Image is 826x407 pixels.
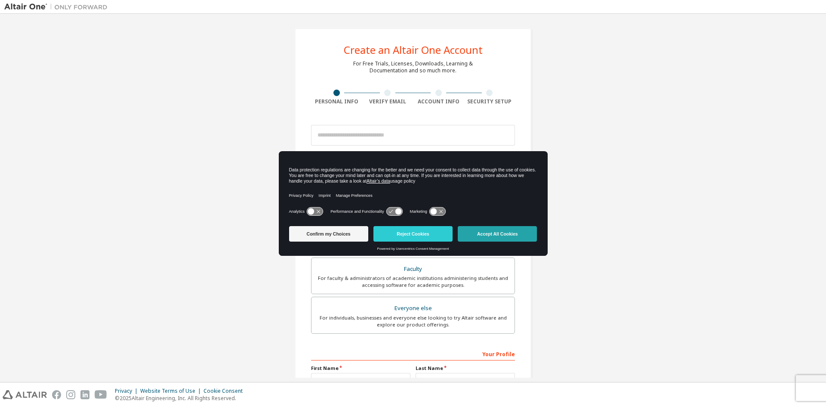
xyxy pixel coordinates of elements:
[311,365,410,372] label: First Name
[317,302,509,314] div: Everyone else
[4,3,112,11] img: Altair One
[413,98,464,105] div: Account Info
[80,390,89,399] img: linkedin.svg
[3,390,47,399] img: altair_logo.svg
[115,395,248,402] p: © 2025 Altair Engineering, Inc. All Rights Reserved.
[317,314,509,328] div: For individuals, businesses and everyone else looking to try Altair software and explore our prod...
[464,98,515,105] div: Security Setup
[344,45,483,55] div: Create an Altair One Account
[203,388,248,395] div: Cookie Consent
[311,347,515,360] div: Your Profile
[353,60,473,74] div: For Free Trials, Licenses, Downloads, Learning & Documentation and so much more.
[140,388,203,395] div: Website Terms of Use
[311,98,362,105] div: Personal Info
[115,388,140,395] div: Privacy
[95,390,107,399] img: youtube.svg
[52,390,61,399] img: facebook.svg
[416,365,515,372] label: Last Name
[317,263,509,275] div: Faculty
[362,98,413,105] div: Verify Email
[66,390,75,399] img: instagram.svg
[317,275,509,289] div: For faculty & administrators of academic institutions administering students and accessing softwa...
